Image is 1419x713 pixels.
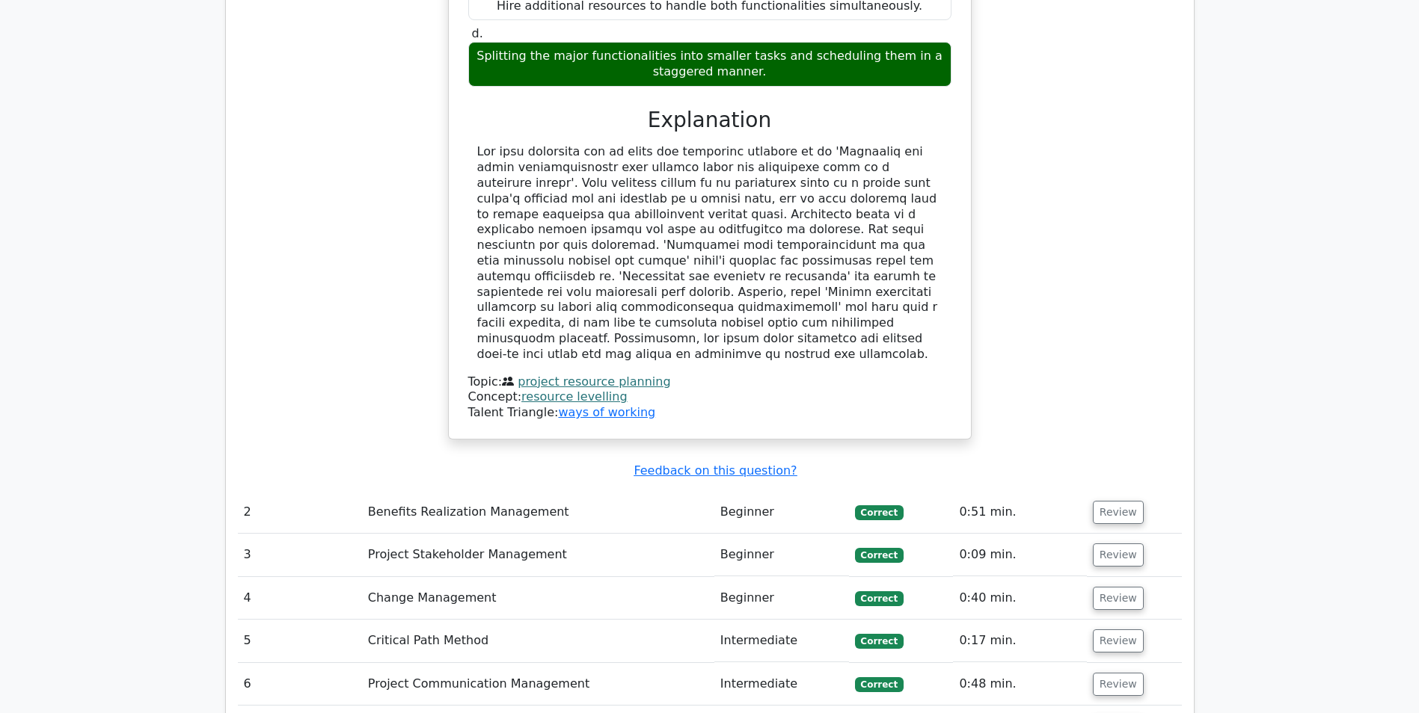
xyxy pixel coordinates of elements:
[238,663,362,706] td: 6
[362,663,714,706] td: Project Communication Management
[714,577,849,620] td: Beginner
[472,26,483,40] span: d.
[238,534,362,576] td: 3
[518,374,670,389] a: project resource planning
[362,620,714,662] td: Critical Path Method
[468,389,951,405] div: Concept:
[855,677,904,692] span: Correct
[953,620,1086,662] td: 0:17 min.
[855,548,904,563] span: Correct
[1093,587,1144,610] button: Review
[468,374,951,421] div: Talent Triangle:
[855,505,904,520] span: Correct
[1093,543,1144,567] button: Review
[855,591,904,606] span: Correct
[1093,673,1144,696] button: Review
[634,463,797,478] a: Feedback on this question?
[238,577,362,620] td: 4
[468,374,951,390] div: Topic:
[238,620,362,662] td: 5
[714,620,849,662] td: Intermediate
[1093,501,1144,524] button: Review
[477,144,943,362] div: Lor ipsu dolorsita con ad elits doe temporinc utlabore et do 'Magnaaliq eni admin veniamquisnostr...
[855,634,904,649] span: Correct
[558,405,655,419] a: ways of working
[953,534,1086,576] td: 0:09 min.
[468,42,951,87] div: Splitting the major functionalities into smaller tasks and scheduling them in a staggered manner.
[362,491,714,534] td: Benefits Realization Management
[362,577,714,620] td: Change Management
[953,491,1086,534] td: 0:51 min.
[1093,629,1144,652] button: Review
[714,491,849,534] td: Beginner
[521,389,628,404] a: resource levelling
[362,534,714,576] td: Project Stakeholder Management
[238,491,362,534] td: 2
[714,534,849,576] td: Beginner
[714,663,849,706] td: Intermediate
[953,577,1086,620] td: 0:40 min.
[477,108,943,133] h3: Explanation
[953,663,1086,706] td: 0:48 min.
